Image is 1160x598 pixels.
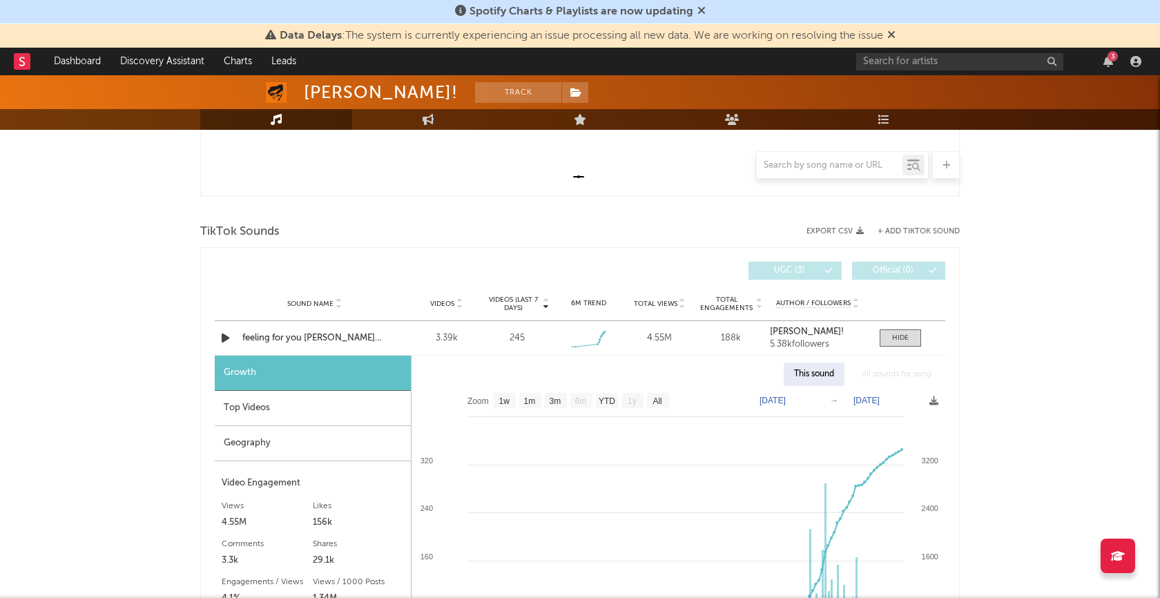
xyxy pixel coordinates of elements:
[262,48,306,75] a: Leads
[524,396,536,406] text: 1m
[770,327,844,336] strong: [PERSON_NAME]!
[784,363,844,386] div: This sound
[110,48,214,75] a: Discovery Assistant
[599,396,615,406] text: YTD
[313,574,404,590] div: Views / 1000 Posts
[215,426,411,461] div: Geography
[280,30,342,41] span: Data Delays
[887,30,896,41] span: Dismiss
[485,296,541,312] span: Videos (last 7 days)
[634,300,677,308] span: Total Views
[628,396,637,406] text: 1y
[420,552,433,561] text: 160
[770,340,866,349] div: 5.38k followers
[280,30,883,41] span: : The system is currently experiencing an issue processing all new data. We are working on resolv...
[200,224,280,240] span: TikTok Sounds
[420,504,433,512] text: 240
[864,228,960,235] button: + Add TikTok Sound
[313,514,404,531] div: 156k
[287,300,333,308] span: Sound Name
[550,396,561,406] text: 3m
[304,82,458,103] div: [PERSON_NAME]!
[757,267,821,275] span: UGC ( 3 )
[242,331,387,345] a: feeling for you [PERSON_NAME] flip on soundcloud
[313,498,404,514] div: Likes
[470,6,693,17] span: Spotify Charts & Playlists are now updating
[922,552,938,561] text: 1600
[222,514,313,531] div: 4.55M
[215,356,411,391] div: Growth
[878,228,960,235] button: + Add TikTok Sound
[215,391,411,426] div: Top Videos
[830,396,838,405] text: →
[806,227,864,235] button: Export CSV
[748,262,842,280] button: UGC(3)
[699,296,755,312] span: Total Engagements
[430,300,454,308] span: Videos
[757,160,902,171] input: Search by song name or URL
[1103,56,1113,67] button: 3
[699,331,763,345] div: 188k
[697,6,706,17] span: Dismiss
[313,536,404,552] div: Shares
[861,267,925,275] span: Official ( 0 )
[467,396,489,406] text: Zoom
[420,456,433,465] text: 320
[851,363,942,386] div: All sounds for song
[922,456,938,465] text: 3200
[628,331,692,345] div: 4.55M
[852,262,945,280] button: Official(0)
[222,498,313,514] div: Views
[414,331,478,345] div: 3.39k
[222,574,313,590] div: Engagements / Views
[222,552,313,569] div: 3.3k
[510,331,525,345] div: 245
[776,299,851,308] span: Author / Followers
[222,475,404,492] div: Video Engagement
[1108,51,1118,61] div: 3
[770,327,866,337] a: [PERSON_NAME]!
[214,48,262,75] a: Charts
[222,536,313,552] div: Comments
[652,396,661,406] text: All
[922,504,938,512] text: 2400
[575,396,587,406] text: 6m
[853,396,880,405] text: [DATE]
[760,396,786,405] text: [DATE]
[856,53,1063,70] input: Search for artists
[44,48,110,75] a: Dashboard
[475,82,561,103] button: Track
[557,298,621,309] div: 6M Trend
[499,396,510,406] text: 1w
[313,552,404,569] div: 29.1k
